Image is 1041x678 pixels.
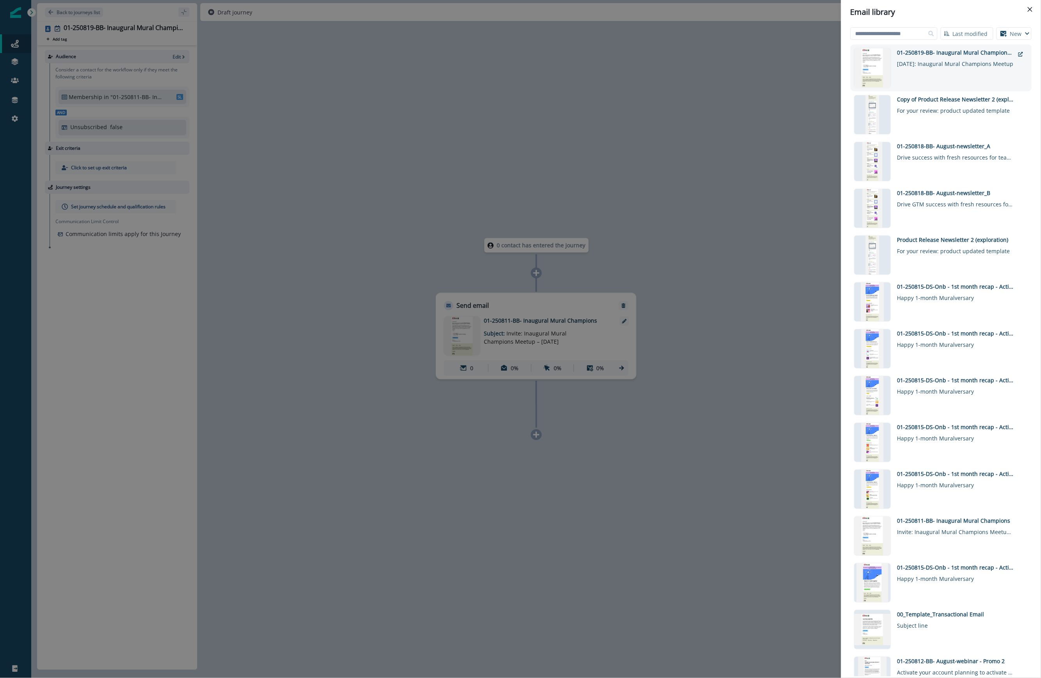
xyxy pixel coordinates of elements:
[897,282,1014,291] div: 01-250815-DS-Onb - 1st month recap - Activity streams - Creation
[897,431,1014,442] div: Happy 1-month Muralversary
[897,423,1014,431] div: 01-250815-DS-Onb - 1st month recap - Activity streams - Superstar Limited
[850,6,1032,18] div: Email library
[897,572,1014,583] div: Happy 1-month Muralversary
[897,525,1014,536] div: Invite: Inaugural Mural Champions Meetup – [DATE]
[897,665,1014,676] div: Activate your account planning to activate your GTM team
[897,236,1014,244] div: Product Release Newsletter 2 (exploration)
[941,27,993,40] button: Last modified
[897,48,1014,57] div: 01-250819-BB- Inaugural Mural Champions_Resend
[897,337,1014,349] div: Happy 1-month Muralversary
[897,470,1014,478] div: 01-250815-DS-Onb - 1st month recap - Activity streams - Superstar Full
[897,384,1014,396] div: Happy 1-month Muralversary
[897,95,1014,103] div: Copy of Product Release Newsletter 2 (exploration)
[897,103,1014,115] div: For your review: product updated template
[897,142,1014,150] div: 01-250818-BB- August-newsletter_A
[897,610,1014,618] div: 00_Template_Transactional Email
[897,516,1014,525] div: 01-250811-BB- Inaugural Mural Champions
[897,244,1014,255] div: For your review: product updated template
[897,376,1014,384] div: 01-250815-DS-Onb - 1st month recap - Activity streams - Stickies
[897,478,1014,489] div: Happy 1-month Muralversary
[897,57,1014,68] div: [DATE]: Inaugural Mural Champions Meetup
[1024,3,1036,16] button: Close
[897,563,1014,572] div: 01-250815-DS-Onb - 1st month recap - Activity streams - General
[897,618,1014,630] div: Subject line
[897,197,1014,208] div: Drive GTM success with fresh resources for team alignment
[897,189,1014,197] div: 01-250818-BB- August-newsletter_B
[897,657,1014,665] div: 01-250812-BB- August-webinar - Promo 2
[897,150,1014,162] div: Drive success with fresh resources for team alignment
[996,27,1032,40] button: New
[1014,48,1027,60] button: external-link
[897,291,1014,302] div: Happy 1-month Muralversary
[897,329,1014,337] div: 01-250815-DS-Onb - 1st month recap - Activity streams - Collaboration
